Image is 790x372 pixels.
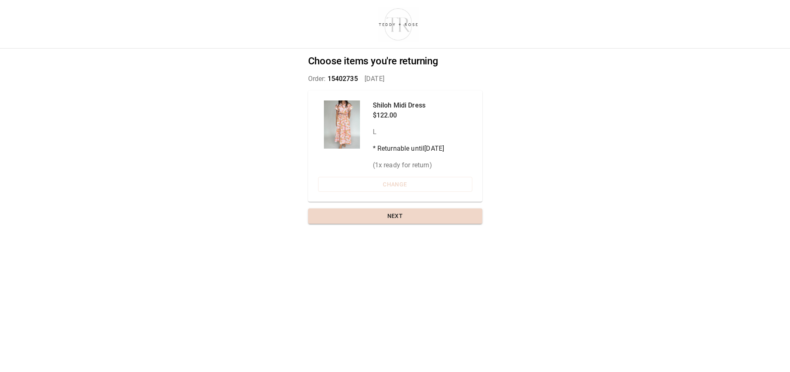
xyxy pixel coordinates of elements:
p: Shiloh Midi Dress [373,100,445,110]
p: $122.00 [373,110,445,120]
h2: Choose items you're returning [308,55,482,67]
p: * Returnable until [DATE] [373,144,445,154]
p: ( 1 x ready for return) [373,160,445,170]
button: Change [318,177,472,192]
img: shop-teddyrose.myshopify.com-d93983e8-e25b-478f-b32e-9430bef33fdd [375,6,422,42]
span: 15402735 [328,75,358,83]
button: Next [308,208,482,224]
p: Order: [DATE] [308,74,482,84]
p: L [373,127,445,137]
